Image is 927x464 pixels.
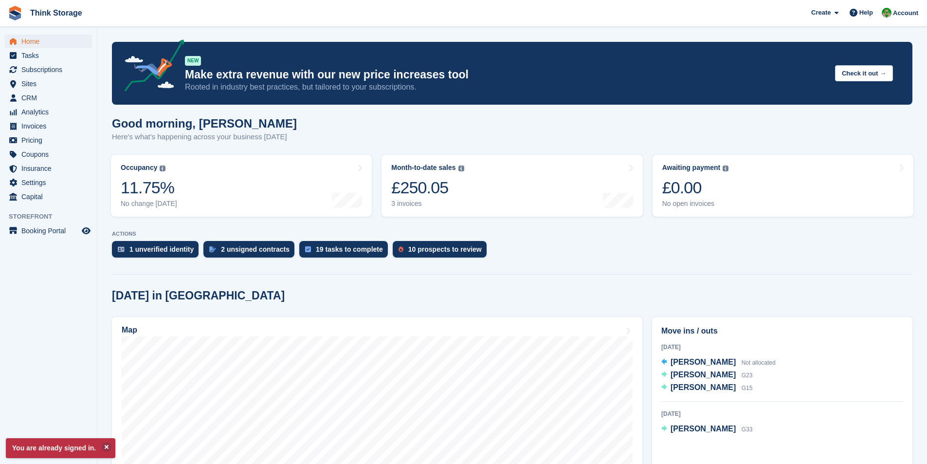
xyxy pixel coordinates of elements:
[21,91,80,105] span: CRM
[893,8,918,18] span: Account
[661,369,752,382] a: [PERSON_NAME] G23
[5,224,92,238] a: menu
[742,385,753,391] span: G15
[391,200,464,208] div: 3 invoices
[121,164,157,172] div: Occupancy
[662,200,729,208] div: No open invoices
[8,6,22,20] img: stora-icon-8386f47178a22dfd0bd8f6a31ec36ba5ce8667c1dd55bd0f319d3a0aa187defe.svg
[5,148,92,161] a: menu
[5,105,92,119] a: menu
[742,359,776,366] span: Not allocated
[111,155,372,217] a: Occupancy 11.75% No change [DATE]
[305,246,311,252] img: task-75834270c22a3079a89374b754ae025e5fb1db73e45f91037f5363f120a921f8.svg
[399,246,403,252] img: prospect-51fa495bee0391a8d652442698ab0144808aea92771e9ea1ae160a38d050c398.svg
[221,245,290,253] div: 2 unsigned contracts
[185,82,827,93] p: Rooted in industry best practices, but tailored to your subscriptions.
[5,190,92,204] a: menu
[299,241,393,262] a: 19 tasks to complete
[661,356,776,369] a: [PERSON_NAME] Not allocated
[6,438,115,458] p: You are already signed in.
[316,245,383,253] div: 19 tasks to complete
[661,382,752,394] a: [PERSON_NAME] G15
[21,63,80,76] span: Subscriptions
[5,119,92,133] a: menu
[21,105,80,119] span: Analytics
[391,178,464,198] div: £250.05
[129,245,194,253] div: 1 unverified identity
[112,241,203,262] a: 1 unverified identity
[382,155,642,217] a: Month-to-date sales £250.05 3 invoices
[160,166,165,171] img: icon-info-grey-7440780725fd019a000dd9b08b2336e03edf1995a4989e88bcd33f0948082b44.svg
[21,162,80,175] span: Insurance
[9,212,97,222] span: Storefront
[121,200,177,208] div: No change [DATE]
[122,326,137,334] h2: Map
[393,241,491,262] a: 10 prospects to review
[185,56,201,66] div: NEW
[671,358,736,366] span: [PERSON_NAME]
[185,68,827,82] p: Make extra revenue with our new price increases tool
[408,245,482,253] div: 10 prospects to review
[859,8,873,18] span: Help
[458,166,464,171] img: icon-info-grey-7440780725fd019a000dd9b08b2336e03edf1995a4989e88bcd33f0948082b44.svg
[671,425,736,433] span: [PERSON_NAME]
[5,35,92,48] a: menu
[5,176,92,189] a: menu
[21,148,80,161] span: Coupons
[209,246,216,252] img: contract_signature_icon-13c848040528278c33f63329250d36e43548de30e8caae1d1a13099fd9432cc5.svg
[742,372,753,379] span: G23
[662,178,729,198] div: £0.00
[203,241,299,262] a: 2 unsigned contracts
[5,63,92,76] a: menu
[21,176,80,189] span: Settings
[21,190,80,204] span: Capital
[21,224,80,238] span: Booking Portal
[662,164,721,172] div: Awaiting payment
[21,133,80,147] span: Pricing
[112,117,297,130] h1: Good morning, [PERSON_NAME]
[391,164,455,172] div: Month-to-date sales
[671,371,736,379] span: [PERSON_NAME]
[835,65,893,81] button: Check it out →
[118,246,125,252] img: verify_identity-adf6edd0f0f0b5bbfe63781bf79b02c33cf7c696d77639b501bdc392416b5a36.svg
[5,77,92,91] a: menu
[671,383,736,391] span: [PERSON_NAME]
[21,49,80,62] span: Tasks
[661,423,752,436] a: [PERSON_NAME] G33
[742,426,753,433] span: G33
[21,77,80,91] span: Sites
[26,5,86,21] a: Think Storage
[5,133,92,147] a: menu
[121,178,177,198] div: 11.75%
[882,8,891,18] img: Sarah Mackie
[21,119,80,133] span: Invoices
[653,155,913,217] a: Awaiting payment £0.00 No open invoices
[116,39,184,95] img: price-adjustments-announcement-icon-8257ccfd72463d97f412b2fc003d46551f7dbcb40ab6d574587a9cd5c0d94...
[21,35,80,48] span: Home
[811,8,831,18] span: Create
[112,131,297,143] p: Here's what's happening across your business [DATE]
[112,231,912,237] p: ACTIONS
[80,225,92,237] a: Preview store
[661,343,903,352] div: [DATE]
[112,289,285,302] h2: [DATE] in [GEOGRAPHIC_DATA]
[661,325,903,337] h2: Move ins / outs
[723,166,728,171] img: icon-info-grey-7440780725fd019a000dd9b08b2336e03edf1995a4989e88bcd33f0948082b44.svg
[5,162,92,175] a: menu
[5,49,92,62] a: menu
[661,409,903,418] div: [DATE]
[5,91,92,105] a: menu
